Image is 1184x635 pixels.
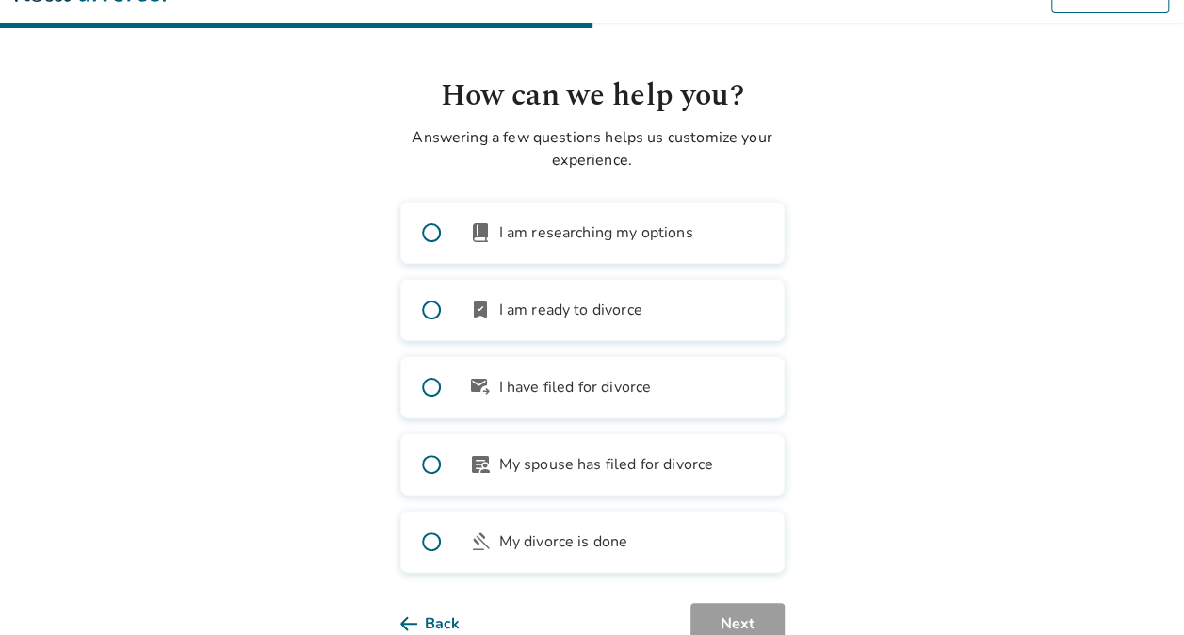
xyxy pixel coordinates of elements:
[469,530,492,553] span: gavel
[1090,545,1184,635] iframe: Chat Widget
[400,126,785,171] p: Answering a few questions helps us customize your experience.
[469,299,492,321] span: bookmark_check
[499,221,693,244] span: I am researching my options
[469,221,492,244] span: book_2
[499,299,642,321] span: I am ready to divorce
[499,453,714,476] span: My spouse has filed for divorce
[499,530,628,553] span: My divorce is done
[499,376,652,399] span: I have filed for divorce
[469,376,492,399] span: outgoing_mail
[400,73,785,119] h1: How can we help you?
[469,453,492,476] span: article_person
